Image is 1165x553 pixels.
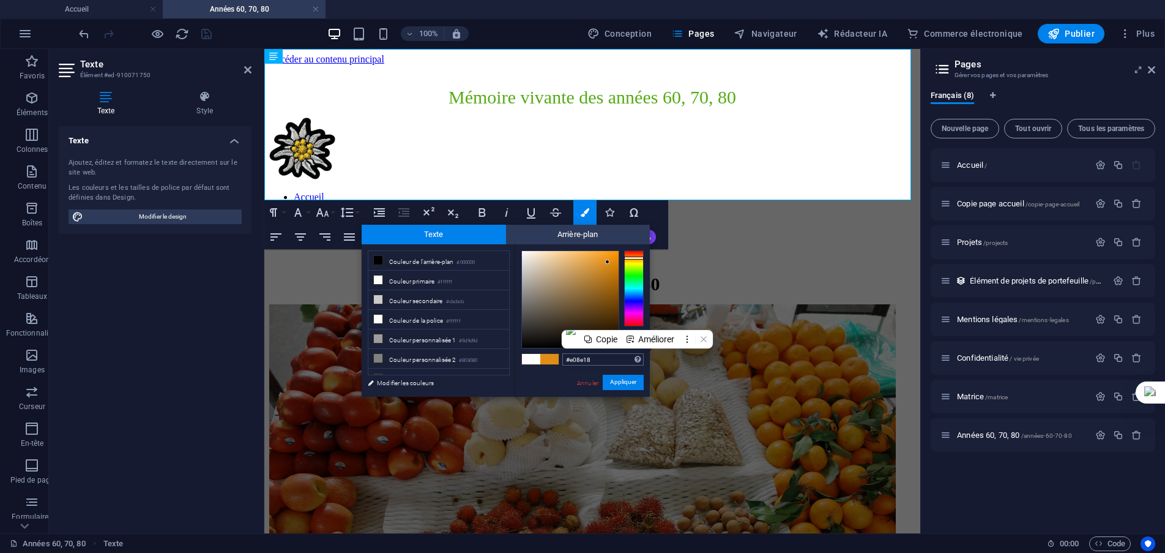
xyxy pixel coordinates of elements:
div: Dupliquer [1113,314,1123,325]
font: Plus [1136,29,1155,39]
button: Souligner (Ctrl+U) [519,200,543,225]
font: Code [1107,539,1125,548]
font: Élément de projets de portefeuille [970,276,1089,285]
div: La page de départ ne peut pas être supprimée. [1131,160,1142,170]
button: Augmenter le retrait [368,200,391,225]
font: /mentions-legales [1019,317,1068,323]
font: Texte [97,107,115,115]
font: Curseur [19,402,45,411]
button: Italique (Ctrl+I) [495,200,518,225]
div: Paramètres [1095,353,1106,363]
span: Cliquez pour ouvrir la page. [957,353,1039,363]
font: Éléments [17,108,48,117]
span: Cliquez pour ouvrir la page. [957,315,1069,324]
button: Aligner à gauche [264,225,288,249]
button: Barré [544,200,567,225]
span: #e08e18 [540,354,559,364]
font: Français (8) [931,91,974,100]
font: Favoris [20,72,45,80]
button: Exposant [417,200,440,225]
font: Formulaires [12,513,52,521]
font: #808080 [459,358,477,363]
font: Images [20,366,45,374]
font: Élément #ed-910071750 [80,72,151,78]
button: Conception [582,24,657,43]
font: Annuler [577,380,598,386]
button: Cliquez ici pour quitter le mode Aperçu et poursuivre l'édition. [150,26,165,41]
div: Dupliquer [1113,198,1123,209]
h6: Durée de la séance [1047,536,1079,551]
font: Modifier le design [139,213,187,220]
font: /matrice [985,394,1008,401]
font: /portfolio-projects-item [1090,276,1153,285]
font: #ffffff [437,279,452,285]
div: Matrice/matrice [953,393,1089,401]
button: Centrés sur l'utilisateur [1141,536,1155,551]
font: Style [196,107,213,115]
font: /années-60-70-80 [1021,432,1072,439]
button: Aligner à droite [313,225,337,249]
font: Pages [955,59,981,70]
a: Annuler [576,378,600,387]
span: Cliquez pour ouvrir la page. [957,199,1079,208]
div: Supprimer [1131,198,1142,209]
font: Mentions légales [957,315,1018,324]
font: 00 [1070,539,1079,548]
a: Cliquez pour annuler la sélection. Double-cliquez pour ouvrir Pages. [10,536,86,551]
font: Conception [605,29,652,39]
font: Pages [688,29,714,39]
font: Accueil [957,160,983,170]
font: Ajoutez, éditez et formatez le texte directement sur le site web. [69,159,237,177]
font: 100% [419,29,438,38]
font: Publier [1065,29,1095,39]
font: #cbcbcb [446,299,464,304]
font: Appliquer [610,379,636,386]
button: défaire [76,26,91,41]
button: Commerce électronique [902,24,1028,43]
button: Aligner le centre [289,225,312,249]
button: Pages [666,24,719,43]
button: Indice [441,200,464,225]
i: Mettre à jour la page [175,27,189,41]
button: Plus [1114,24,1159,43]
font: : [1068,539,1070,548]
font: Matrice [957,392,984,401]
button: Aligner Justifier [338,225,361,249]
font: Couleur personnalisée 1 [389,337,456,344]
button: Nouvelle page [931,119,999,138]
font: Années 60, 70, 80 [261,225,396,245]
button: Rédacteur IA [812,24,892,43]
font: Couleur primaire [389,278,434,285]
font: Texte [80,59,103,70]
div: Supprimer [1131,430,1142,440]
div: Cette mise en page est utilisée en tant que modèle pour toutes les entrées (par exemple : un arti... [956,276,966,286]
font: Tout ouvrir [1015,124,1051,133]
button: Appliquer [603,375,644,390]
font: Contenu [18,182,47,190]
button: Icônes [598,200,621,225]
div: Supprimer [1131,276,1142,286]
button: Taille de la police [313,200,337,225]
font: / [984,162,987,169]
div: Mentions légales/mentions-legales [953,315,1089,323]
font: /copie-page-accueil [1025,201,1080,208]
button: Publier [1038,24,1104,43]
div: Ongles langues [931,91,1155,114]
div: Conception (Ctrl+Alt+Y) [582,24,657,43]
button: recharger [174,26,189,41]
button: 100% [401,26,444,41]
span: Cliquez pour sélectionner. Double-cliquez pour modifier. [103,536,123,551]
div: Paramètres [1095,391,1106,402]
div: Élément de projets de portefeuille/portfolio-projects-item [966,277,1107,285]
div: Supprimer [1131,391,1142,402]
font: Fonctionnalités [6,329,59,337]
a: Modifier les couleurs [362,375,504,391]
font: Les couleurs et les tailles de police par défaut sont définies dans Design. [69,184,229,202]
button: Tous les paramètres [1067,119,1155,138]
i: Lors du redimensionnement, ajustez automatiquement le niveau de zoom en fonction de l'appareil sé... [451,28,462,39]
font: Modifier les couleurs [377,380,434,386]
font: Années 60, 70, 80 [210,5,269,13]
div: Supprimer [1131,314,1142,325]
font: /projects [983,239,1008,246]
div: Accueil/ [953,161,1089,169]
